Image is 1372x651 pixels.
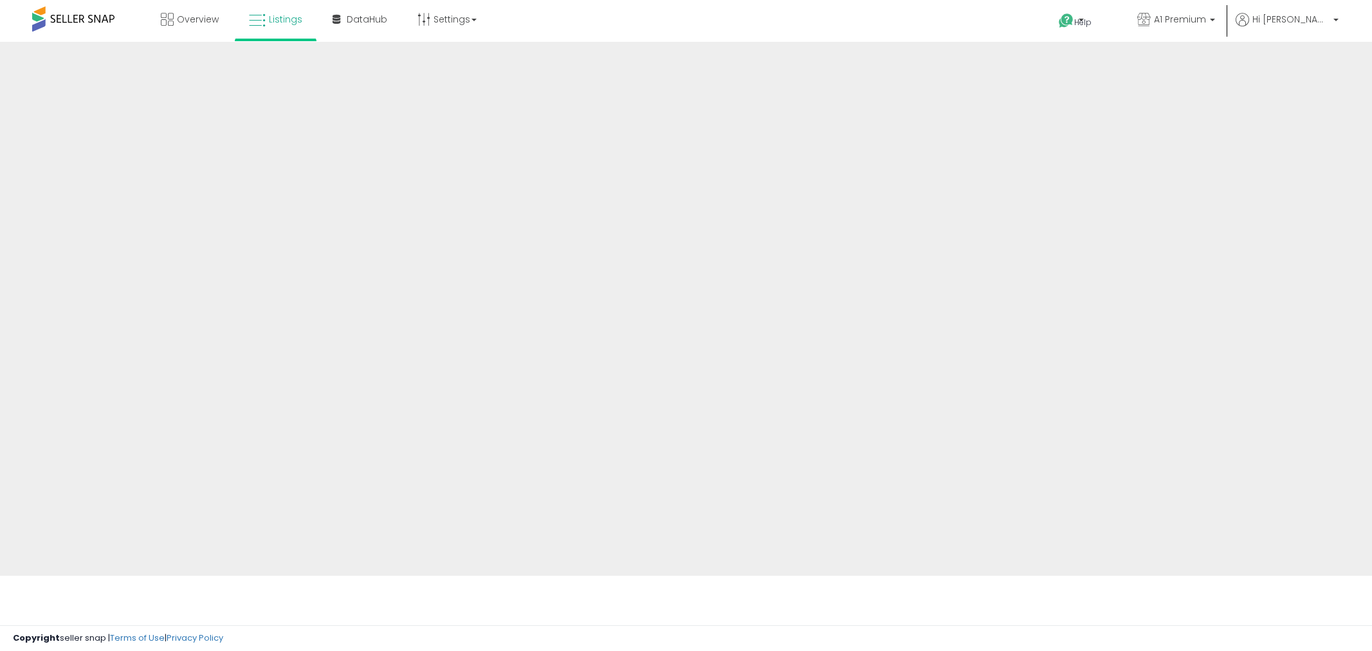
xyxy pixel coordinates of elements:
[1058,13,1074,29] i: Get Help
[1048,3,1117,42] a: Help
[347,13,387,26] span: DataHub
[1252,13,1330,26] span: Hi [PERSON_NAME]
[1074,17,1092,28] span: Help
[269,13,302,26] span: Listings
[1154,13,1206,26] span: A1 Premium
[177,13,219,26] span: Overview
[1236,13,1339,42] a: Hi [PERSON_NAME]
